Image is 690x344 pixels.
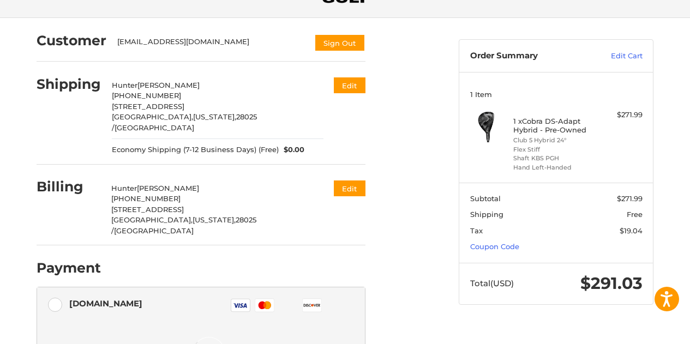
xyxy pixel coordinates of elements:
span: [GEOGRAPHIC_DATA], [111,215,193,224]
li: Club 5 Hybrid 24° [513,136,597,145]
span: 28025 / [111,215,256,235]
h4: 1 x Cobra DS-Adapt Hybrid - Pre-Owned [513,117,597,135]
a: Coupon Code [470,242,519,251]
span: $0.00 [279,144,305,155]
span: [US_STATE], [193,215,236,224]
span: Economy Shipping (7-12 Business Days) (Free) [112,144,279,155]
button: Edit [334,77,365,93]
span: [PHONE_NUMBER] [111,194,181,203]
span: $271.99 [617,194,643,203]
span: [PERSON_NAME] [137,81,200,89]
span: [GEOGRAPHIC_DATA] [114,226,194,235]
span: Total (USD) [470,278,514,288]
span: $291.03 [580,273,643,293]
span: $19.04 [620,226,643,235]
li: Flex Stiff [513,145,597,154]
a: Edit Cart [587,51,643,62]
span: Shipping [470,210,503,219]
span: Hunter [112,81,137,89]
div: [EMAIL_ADDRESS][DOMAIN_NAME] [117,37,304,52]
span: [STREET_ADDRESS] [111,205,184,214]
li: Hand Left-Handed [513,163,597,172]
span: Hunter [111,184,137,192]
span: [PERSON_NAME] [137,184,199,192]
span: [GEOGRAPHIC_DATA] [115,123,194,132]
iframe: Google Customer Reviews [600,315,690,344]
div: $271.99 [599,110,643,120]
span: [GEOGRAPHIC_DATA], [112,112,193,121]
span: Tax [470,226,483,235]
h3: Order Summary [470,51,587,62]
button: Edit [334,180,365,196]
li: Shaft KBS PGH [513,154,597,163]
h2: Customer [37,32,106,49]
span: [STREET_ADDRESS] [112,102,184,111]
span: Subtotal [470,194,501,203]
span: 28025 / [112,112,257,132]
span: Free [627,210,643,219]
h2: Shipping [37,76,101,93]
h2: Payment [37,259,101,276]
span: [US_STATE], [193,112,236,121]
div: [DOMAIN_NAME] [69,294,142,312]
span: [PHONE_NUMBER] [112,91,181,100]
button: Sign Out [314,34,365,52]
h3: 1 Item [470,90,643,99]
h2: Billing [37,178,100,195]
